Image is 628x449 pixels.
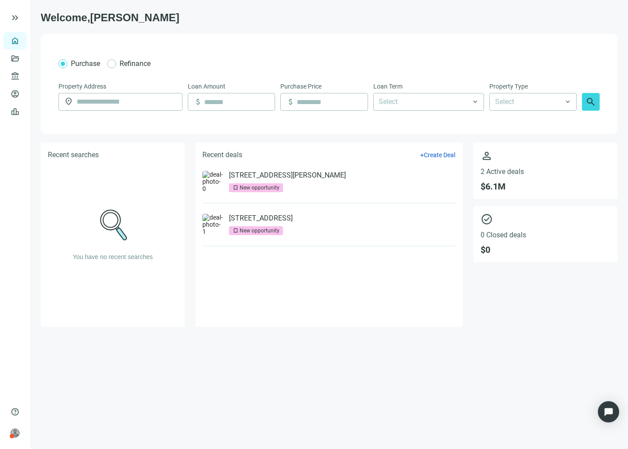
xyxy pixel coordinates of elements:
span: bookmark [233,185,239,191]
img: deal-photo-1 [202,214,224,235]
span: person [481,150,610,162]
h5: Recent searches [48,150,99,160]
span: account_balance [11,72,17,81]
span: $ 6.1M [481,181,610,192]
span: Property Type [489,81,528,91]
img: deal-photo-0 [202,171,224,192]
span: check_circle [481,213,610,225]
span: + [420,151,424,159]
span: help [11,407,19,416]
span: Create Deal [424,151,455,159]
h5: Recent deals [202,150,242,160]
span: attach_money [286,97,295,106]
button: +Create Deal [420,151,456,159]
span: $ 0 [481,244,610,255]
span: Loan Amount [188,81,225,91]
span: location_on [64,97,73,106]
div: New opportunity [240,226,279,235]
div: New opportunity [240,183,279,192]
div: Open Intercom Messenger [598,401,619,422]
span: bookmark [233,228,239,234]
button: search [582,93,600,111]
span: person [11,429,19,437]
span: Purchase Price [280,81,322,91]
button: keyboard_double_arrow_right [10,12,20,23]
span: 0 Closed deals [481,231,610,239]
h1: Welcome, [PERSON_NAME] [41,11,617,25]
span: Refinance [120,59,151,68]
a: [STREET_ADDRESS] [229,214,293,223]
span: Purchase [71,59,100,68]
span: Property Address [58,81,106,91]
a: [STREET_ADDRESS][PERSON_NAME] [229,171,346,180]
span: Loan Term [373,81,403,91]
span: search [585,97,596,107]
span: attach_money [194,97,202,106]
span: You have no recent searches [73,253,153,260]
span: 2 Active deals [481,167,610,176]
